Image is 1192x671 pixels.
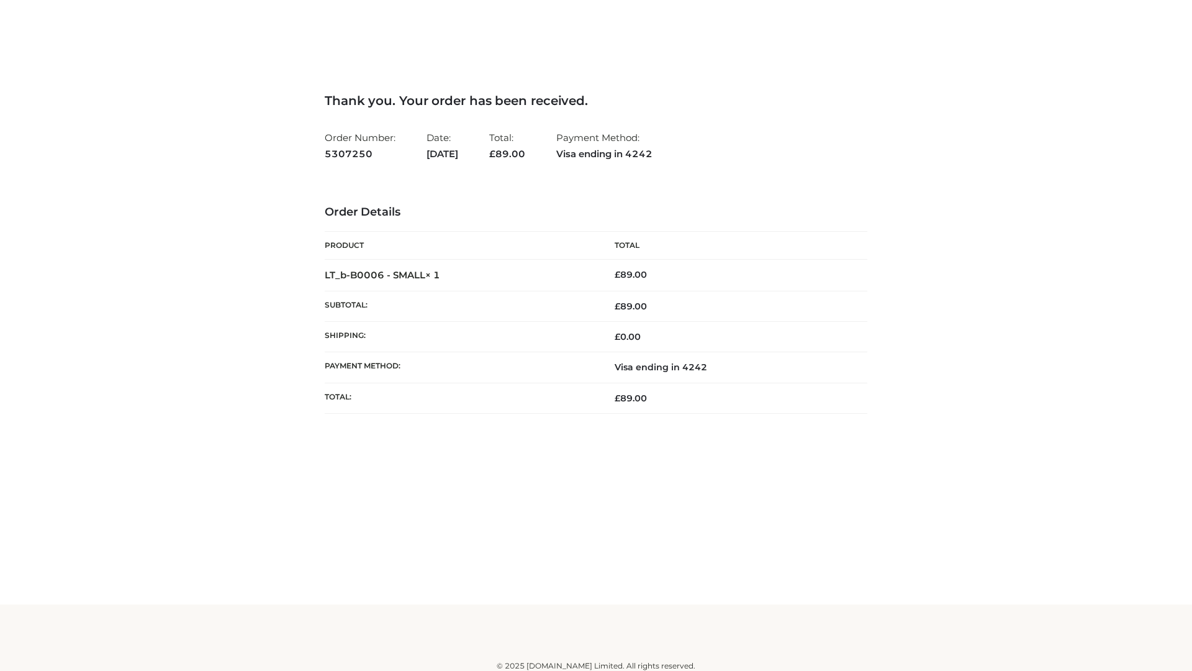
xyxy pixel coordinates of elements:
span: £ [615,393,620,404]
th: Payment method: [325,352,596,383]
bdi: 0.00 [615,331,641,342]
span: 89.00 [489,148,525,160]
span: £ [489,148,495,160]
li: Payment Method: [556,127,652,165]
th: Total [596,232,867,260]
li: Total: [489,127,525,165]
td: Visa ending in 4242 [596,352,867,383]
strong: Visa ending in 4242 [556,146,652,162]
span: £ [615,301,620,312]
th: Total: [325,383,596,413]
h3: Thank you. Your order has been received. [325,93,867,108]
li: Date: [427,127,458,165]
span: £ [615,269,620,280]
th: Shipping: [325,322,596,352]
strong: [DATE] [427,146,458,162]
h3: Order Details [325,206,867,219]
bdi: 89.00 [615,269,647,280]
strong: 5307250 [325,146,395,162]
span: 89.00 [615,393,647,404]
li: Order Number: [325,127,395,165]
span: 89.00 [615,301,647,312]
strong: LT_b-B0006 - SMALL [325,269,440,281]
strong: × 1 [425,269,440,281]
th: Subtotal: [325,291,596,321]
th: Product [325,232,596,260]
span: £ [615,331,620,342]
